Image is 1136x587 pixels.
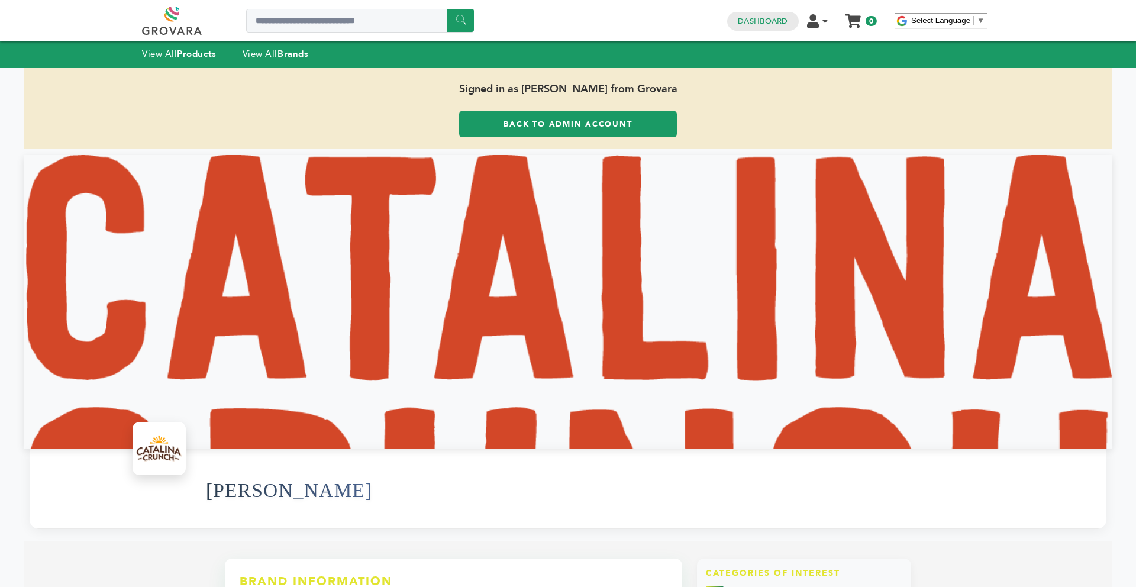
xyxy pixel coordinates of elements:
span: 0 [866,16,877,26]
h1: [PERSON_NAME] [206,462,373,520]
span: ▼ [977,16,985,25]
a: Select Language​ [911,16,985,25]
strong: Products [177,48,216,60]
span: Select Language [911,16,970,25]
input: Search a product or brand... [246,9,474,33]
span: Signed in as [PERSON_NAME] from Grovara [24,68,1112,111]
a: View AllBrands [243,48,309,60]
a: My Cart [847,11,860,23]
img: Catalina Snacks Logo [135,425,183,472]
strong: Brands [277,48,308,60]
a: Back to Admin Account [459,111,677,137]
a: View AllProducts [142,48,217,60]
a: Dashboard [738,16,788,27]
